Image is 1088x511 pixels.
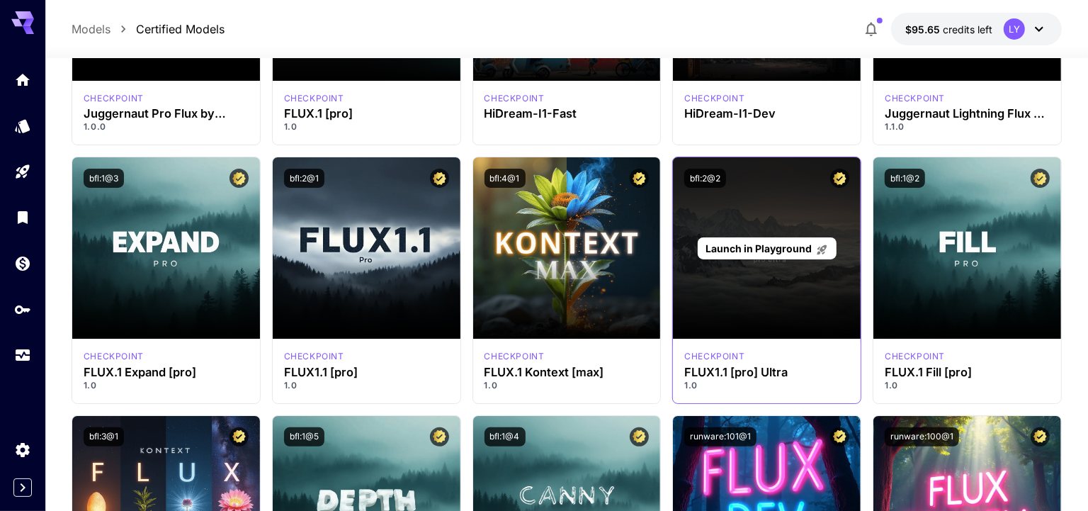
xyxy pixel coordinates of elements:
[1031,427,1050,447] button: Certified Model – Vetted for best performance and includes a commercial license.
[229,169,249,188] button: Certified Model – Vetted for best performance and includes a commercial license.
[885,350,945,363] p: checkpoint
[136,21,225,38] a: Certified Models
[684,92,744,105] div: HiDream Dev
[630,427,649,447] button: Certified Model – Vetted for best performance and includes a commercial license.
[484,427,526,447] button: bfl:1@4
[84,107,249,120] h3: Juggernaut Pro Flux by RunDiffusion
[630,169,649,188] button: Certified Model – Vetted for best performance and includes a commercial license.
[885,107,1050,120] h3: Juggernaut Lightning Flux by RunDiffusion
[484,379,650,392] p: 1.0
[885,427,959,447] button: runware:100@1
[885,120,1050,133] p: 1.1.0
[430,169,449,188] button: Certified Model – Vetted for best performance and includes a commercial license.
[684,427,756,447] button: runware:101@1
[484,169,526,188] button: bfl:4@1
[284,350,344,363] p: checkpoint
[885,379,1050,392] p: 1.0
[830,169,849,188] button: Certified Model – Vetted for best performance and includes a commercial license.
[84,120,249,133] p: 1.0.0
[484,92,545,105] div: HiDream Fast
[84,350,144,363] p: checkpoint
[284,169,324,188] button: bfl:2@1
[14,163,31,181] div: Playground
[84,92,144,105] div: FLUX.1 D
[14,71,31,89] div: Home
[14,113,31,130] div: Models
[885,92,945,105] p: checkpoint
[885,350,945,363] div: fluxpro
[84,379,249,392] p: 1.0
[684,92,744,105] p: checkpoint
[484,107,650,120] h3: HiDream-I1-Fast
[284,427,324,447] button: bfl:1@5
[684,379,849,392] p: 1.0
[484,92,545,105] p: checkpoint
[72,21,225,38] nav: breadcrumb
[684,350,744,363] div: fluxultra
[14,441,31,459] div: Settings
[84,169,124,188] button: bfl:1@3
[284,366,449,379] h3: FLUX1.1 [pro]
[229,427,249,447] button: Certified Model – Vetted for best performance and includes a commercial license.
[885,92,945,105] div: FLUX.1 D
[484,350,545,363] div: FLUX.1 Kontext [max]
[684,350,744,363] p: checkpoint
[1004,18,1025,40] div: LY
[72,21,110,38] a: Models
[705,242,812,254] span: Launch in Playground
[284,379,449,392] p: 1.0
[14,347,31,364] div: Usage
[830,427,849,447] button: Certified Model – Vetted for best performance and includes a commercial license.
[484,366,650,379] h3: FLUX.1 Kontext [max]
[284,92,344,105] div: fluxpro
[84,366,249,379] h3: FLUX.1 Expand [pro]
[84,427,124,447] button: bfl:3@1
[891,13,1062,45] button: $95.6487LY
[84,350,144,363] div: fluxpro
[885,366,1050,379] h3: FLUX.1 Fill [pro]
[698,237,836,259] a: Launch in Playground
[14,208,31,226] div: Library
[284,350,344,363] div: fluxpro
[284,107,449,120] h3: FLUX.1 [pro]
[84,92,144,105] p: checkpoint
[684,169,726,188] button: bfl:2@2
[885,169,925,188] button: bfl:1@2
[284,92,344,105] p: checkpoint
[684,107,849,120] h3: HiDream-I1-Dev
[484,350,545,363] p: checkpoint
[13,478,32,497] button: Expand sidebar
[14,254,31,272] div: Wallet
[284,120,449,133] p: 1.0
[943,23,992,35] span: credits left
[905,22,992,37] div: $95.6487
[684,366,849,379] h3: FLUX1.1 [pro] Ultra
[905,23,943,35] span: $95.65
[1031,169,1050,188] button: Certified Model – Vetted for best performance and includes a commercial license.
[430,427,449,447] button: Certified Model – Vetted for best performance and includes a commercial license.
[14,301,31,318] div: API Keys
